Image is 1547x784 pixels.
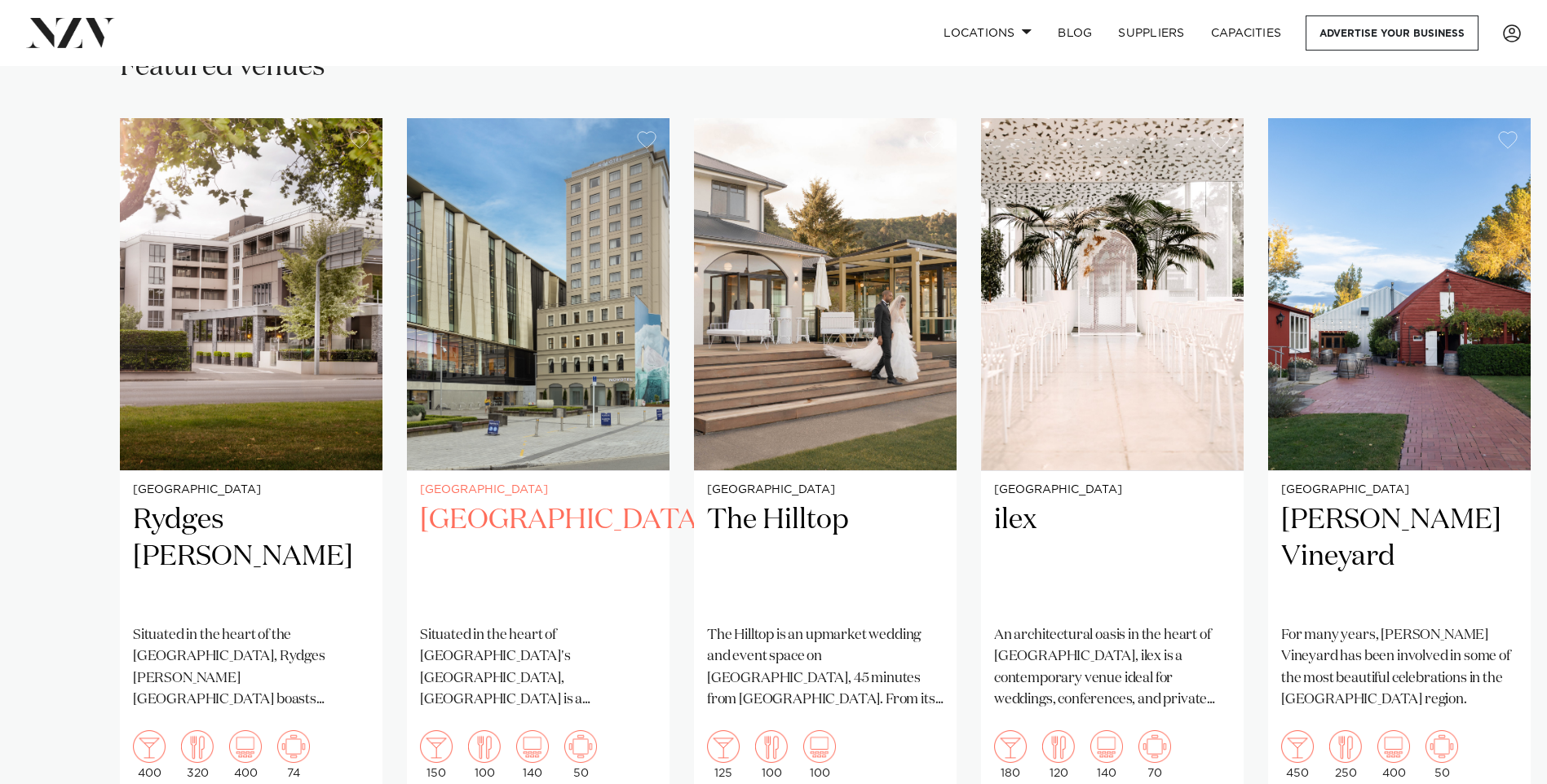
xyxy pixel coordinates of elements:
p: Situated in the heart of the [GEOGRAPHIC_DATA], Rydges [PERSON_NAME] [GEOGRAPHIC_DATA] boasts spa... [133,625,369,711]
div: 400 [133,730,166,779]
div: 180 [994,730,1027,779]
img: meeting.png [277,730,310,763]
a: Advertise your business [1306,15,1478,51]
small: [GEOGRAPHIC_DATA] [1281,484,1518,496]
img: dining.png [1042,730,1075,763]
img: dining.png [468,730,501,763]
img: meeting.png [1138,730,1171,763]
div: 250 [1329,730,1362,779]
h2: Featured venues [120,49,325,86]
small: [GEOGRAPHIC_DATA] [707,484,944,496]
div: 100 [468,730,501,779]
p: An architectural oasis in the heart of [GEOGRAPHIC_DATA], ilex is a contemporary venue ideal for ... [994,625,1231,711]
div: 400 [229,730,262,779]
div: 320 [181,730,214,779]
img: cocktail.png [994,730,1027,763]
div: 400 [1377,730,1410,779]
div: 70 [1138,730,1171,779]
h2: [GEOGRAPHIC_DATA] [420,502,656,612]
div: 450 [1281,730,1314,779]
img: nzv-logo.png [26,18,115,47]
h2: ilex [994,502,1231,612]
img: theatre.png [1377,730,1410,763]
div: 74 [277,730,310,779]
p: Situated in the heart of [GEOGRAPHIC_DATA]'s [GEOGRAPHIC_DATA], [GEOGRAPHIC_DATA] is a contempora... [420,625,656,711]
h2: Rydges [PERSON_NAME] [133,502,369,612]
img: dining.png [755,730,788,763]
div: 125 [707,730,740,779]
img: theatre.png [1090,730,1123,763]
img: theatre.png [516,730,549,763]
a: SUPPLIERS [1105,15,1197,51]
div: 150 [420,730,453,779]
a: Capacities [1198,15,1295,51]
a: Locations [930,15,1045,51]
p: The Hilltop is an upmarket wedding and event space on [GEOGRAPHIC_DATA], 45 minutes from [GEOGRAP... [707,625,944,711]
p: For many years, [PERSON_NAME] Vineyard has been involved in some of the most beautiful celebratio... [1281,625,1518,711]
div: 120 [1042,730,1075,779]
img: dining.png [181,730,214,763]
img: meeting.png [1425,730,1458,763]
img: cocktail.png [1281,730,1314,763]
div: 50 [1425,730,1458,779]
h2: The Hilltop [707,502,944,612]
img: wedding ceremony at ilex cafe in christchurch [981,118,1244,470]
small: [GEOGRAPHIC_DATA] [133,484,369,496]
a: BLOG [1045,15,1105,51]
h2: [PERSON_NAME] Vineyard [1281,502,1518,612]
img: cocktail.png [420,730,453,763]
div: 140 [1090,730,1123,779]
div: 140 [516,730,549,779]
div: 100 [803,730,836,779]
img: cocktail.png [707,730,740,763]
small: [GEOGRAPHIC_DATA] [420,484,656,496]
div: 50 [564,730,597,779]
img: theatre.png [229,730,262,763]
img: cocktail.png [133,730,166,763]
img: dining.png [1329,730,1362,763]
small: [GEOGRAPHIC_DATA] [994,484,1231,496]
img: meeting.png [564,730,597,763]
img: theatre.png [803,730,836,763]
div: 100 [755,730,788,779]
